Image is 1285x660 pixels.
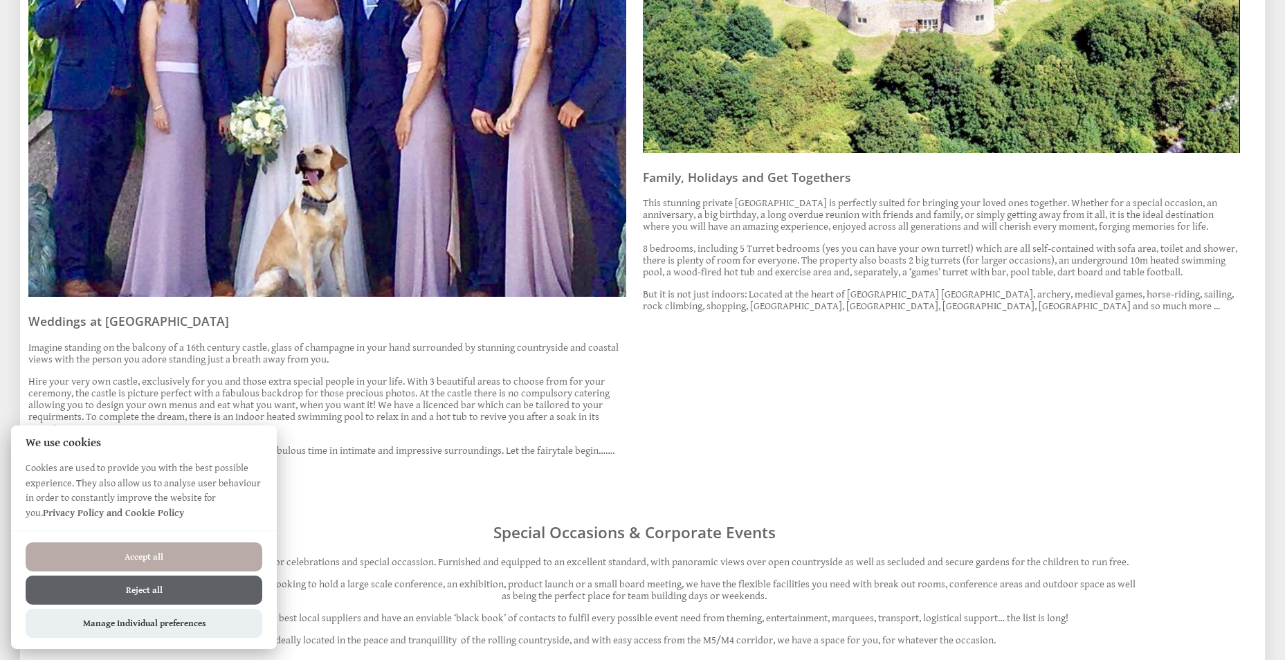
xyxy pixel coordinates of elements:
p: Imagine standing on the balcony of a 16th century castle, glass of champagne in your hand surroun... [28,342,626,365]
p: Hire your very own castle, exclusively for you and those extra special people in your life. With ... [28,376,626,434]
h3: Weddings at [GEOGRAPHIC_DATA] [28,313,626,329]
p: But it is not just indoors: Located at the heart of [GEOGRAPHIC_DATA] [GEOGRAPHIC_DATA], archery,... [643,288,1241,312]
p: For corporates, whether you are looking to hold a large scale conference, an exhibition, product ... [131,578,1138,602]
h2: We use cookies [11,437,277,450]
a: Privacy Policy and Cookie Policy [43,507,184,519]
button: Accept all [26,542,262,571]
h3: Family, Holidays and Get Togethers [643,169,1241,185]
h2: Special Occasions & Corporate Events [131,522,1138,543]
button: Reject all [26,576,262,605]
button: Manage Individual preferences [26,609,262,638]
p: This stunning private [GEOGRAPHIC_DATA] is perfectly suited for bringing your loved ones together... [643,197,1241,232]
p: Whatever the occasion, you can be guaranteed to have a fabulous time in intimate and impressive s... [28,445,626,457]
p: The Castle is the ideal location for celebrations and special occassion. Furnished and equipped t... [131,556,1138,568]
p: Ideally located in the peace and tranquillity of the rolling countryside, and with easy access fr... [131,634,1138,646]
p: 8 bedrooms, including 5 Turret bedrooms (yes you can have your own turret!) which are all self-co... [643,243,1241,278]
p: We work with the best local suppliers and have an enviable ‘black book’ of contacts to fulfil eve... [131,612,1138,624]
p: Cookies are used to provide you with the best possible experience. They also allow us to analyse ... [11,461,277,531]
